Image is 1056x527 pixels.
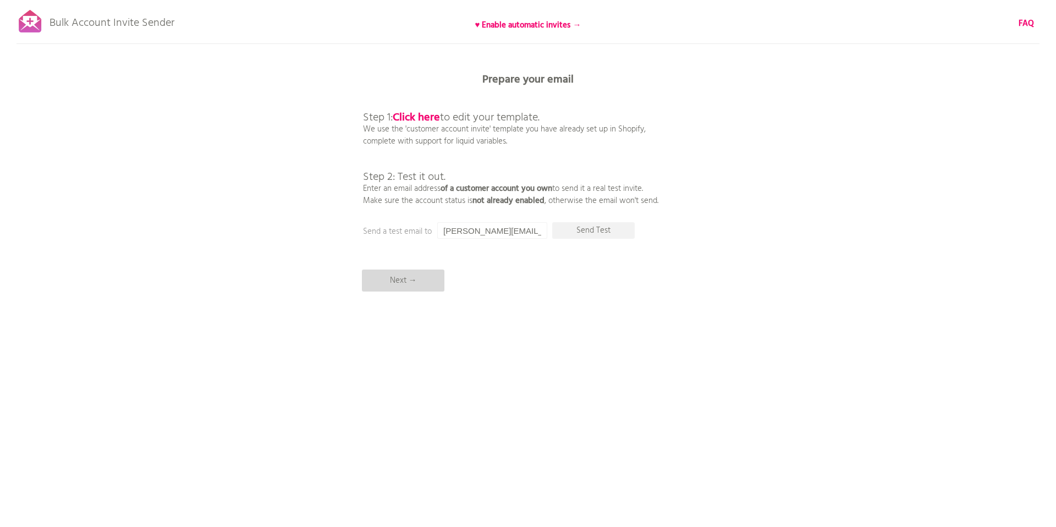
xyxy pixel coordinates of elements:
b: of a customer account you own [441,182,552,195]
p: Send Test [552,222,635,239]
b: ♥ Enable automatic invites → [475,19,581,32]
b: FAQ [1019,17,1034,30]
p: Bulk Account Invite Sender [50,7,174,34]
p: Next → [362,270,444,292]
b: not already enabled [472,194,544,207]
a: FAQ [1019,18,1034,30]
span: Step 2: Test it out. [363,168,446,186]
a: Click here [393,109,440,127]
p: Send a test email to [363,226,583,238]
b: Prepare your email [482,71,574,89]
span: Step 1: to edit your template. [363,109,540,127]
p: We use the 'customer account invite' template you have already set up in Shopify, complete with s... [363,88,658,207]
